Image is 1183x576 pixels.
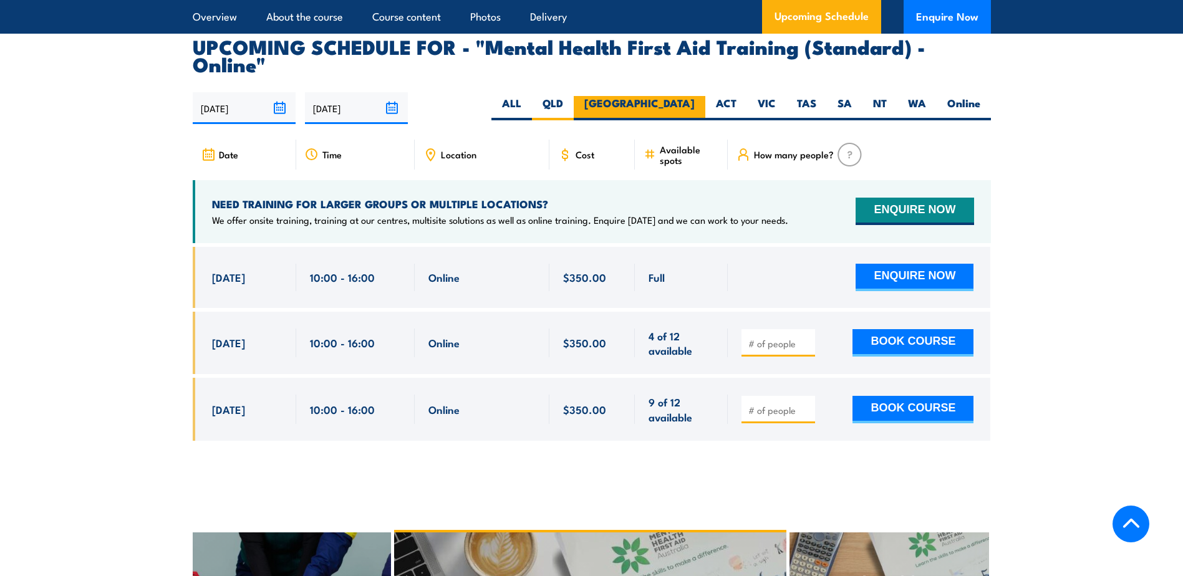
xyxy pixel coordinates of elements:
span: 10:00 - 16:00 [310,335,375,350]
button: BOOK COURSE [852,396,973,423]
label: ALL [491,96,532,120]
label: VIC [747,96,786,120]
label: [GEOGRAPHIC_DATA] [574,96,705,120]
span: $350.00 [563,402,606,416]
input: # of people [748,404,811,416]
h2: UPCOMING SCHEDULE FOR - "Mental Health First Aid Training (Standard) - Online" [193,37,991,72]
span: Date [219,149,238,160]
label: TAS [786,96,827,120]
input: From date [193,92,296,124]
span: 9 of 12 available [649,395,714,424]
label: Online [937,96,991,120]
span: Available spots [660,144,719,165]
label: ACT [705,96,747,120]
span: Location [441,149,476,160]
span: Online [428,402,460,416]
input: To date [305,92,408,124]
span: How many people? [754,149,834,160]
p: We offer onsite training, training at our centres, multisite solutions as well as online training... [212,214,788,226]
span: Online [428,335,460,350]
label: WA [897,96,937,120]
h4: NEED TRAINING FOR LARGER GROUPS OR MULTIPLE LOCATIONS? [212,197,788,211]
span: 10:00 - 16:00 [310,402,375,416]
span: [DATE] [212,335,245,350]
span: $350.00 [563,270,606,284]
span: [DATE] [212,270,245,284]
span: [DATE] [212,402,245,416]
input: # of people [748,337,811,350]
span: Cost [576,149,594,160]
button: ENQUIRE NOW [856,264,973,291]
span: Time [322,149,342,160]
label: QLD [532,96,574,120]
span: $350.00 [563,335,606,350]
label: NT [862,96,897,120]
label: SA [827,96,862,120]
button: BOOK COURSE [852,329,973,357]
button: ENQUIRE NOW [856,198,973,225]
span: Full [649,270,665,284]
span: 10:00 - 16:00 [310,270,375,284]
span: Online [428,270,460,284]
span: 4 of 12 available [649,329,714,358]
